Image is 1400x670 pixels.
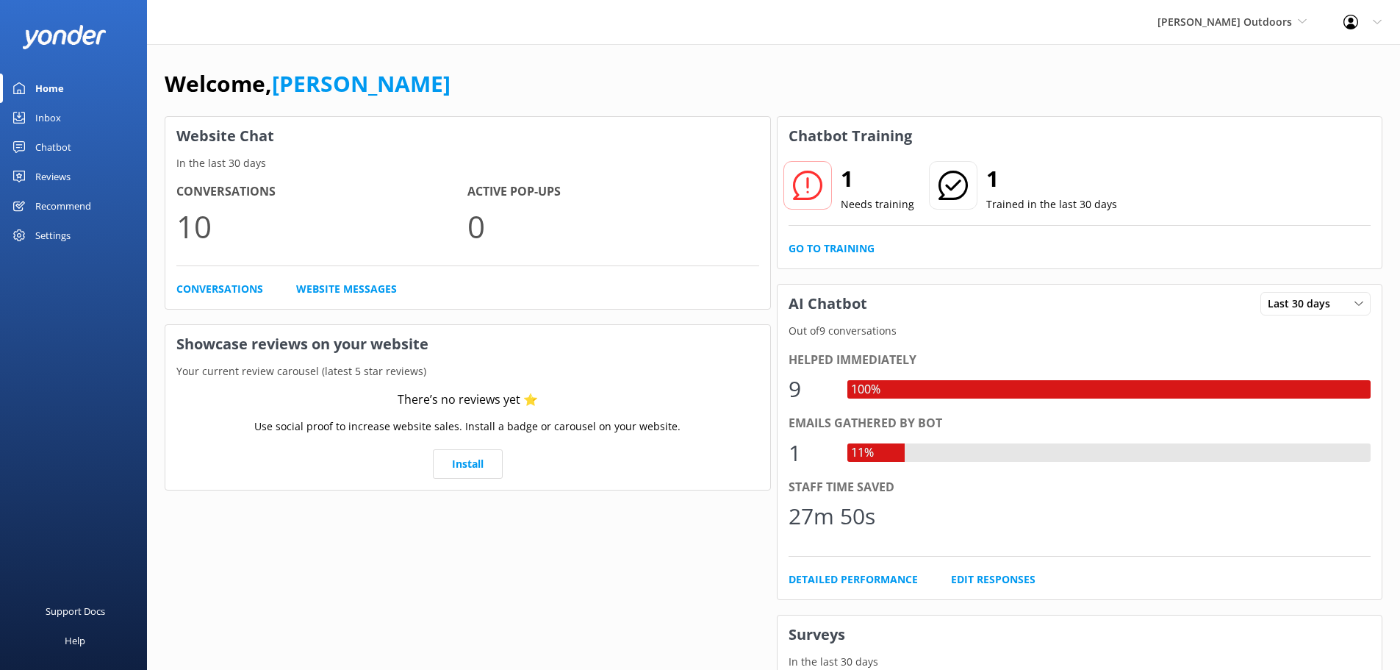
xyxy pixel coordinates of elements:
[789,571,918,588] a: Detailed Performance
[433,449,503,479] a: Install
[165,363,770,379] p: Your current review carousel (latest 5 star reviews)
[1157,15,1292,29] span: [PERSON_NAME] Outdoors
[789,240,875,257] a: Go to Training
[35,103,61,132] div: Inbox
[35,132,71,162] div: Chatbot
[296,281,397,297] a: Website Messages
[986,161,1117,196] h2: 1
[35,191,91,221] div: Recommend
[847,443,877,463] div: 11%
[176,182,467,202] h4: Conversations
[986,196,1117,213] p: Trained in the last 30 days
[165,66,450,101] h1: Welcome,
[841,196,914,213] p: Needs training
[778,616,1382,654] h3: Surveys
[467,202,758,251] p: 0
[46,596,105,626] div: Support Docs
[789,478,1371,497] div: Staff time saved
[35,162,71,191] div: Reviews
[176,202,467,251] p: 10
[847,380,884,399] div: 100%
[254,418,681,435] p: Use social proof to increase website sales. Install a badge or carousel on your website.
[272,68,450,99] a: [PERSON_NAME]
[165,117,770,155] h3: Website Chat
[789,499,875,534] div: 27m 50s
[35,221,71,250] div: Settings
[467,182,758,202] h4: Active Pop-ups
[778,117,923,155] h3: Chatbot Training
[65,626,85,655] div: Help
[789,435,833,471] div: 1
[778,654,1382,670] p: In the last 30 days
[951,571,1035,588] a: Edit Responses
[1268,296,1339,312] span: Last 30 days
[778,323,1382,339] p: Out of 9 conversations
[176,281,263,297] a: Conversations
[165,325,770,363] h3: Showcase reviews on your website
[789,351,1371,370] div: Helped immediately
[841,161,914,196] h2: 1
[22,25,107,49] img: yonder-white-logo.png
[778,285,878,323] h3: AI Chatbot
[789,414,1371,433] div: Emails gathered by bot
[789,371,833,407] div: 9
[398,391,538,410] div: There’s no reviews yet ⭐
[165,155,770,171] p: In the last 30 days
[35,74,64,103] div: Home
